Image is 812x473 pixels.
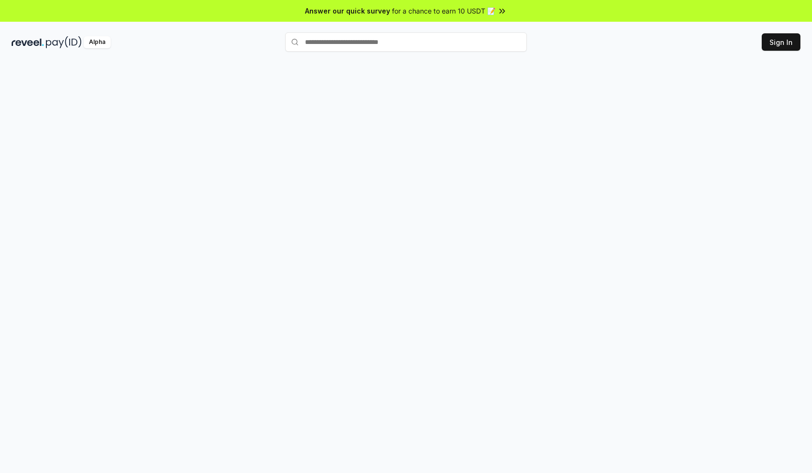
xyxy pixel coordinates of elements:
[12,36,44,48] img: reveel_dark
[84,36,111,48] div: Alpha
[305,6,390,16] span: Answer our quick survey
[392,6,495,16] span: for a chance to earn 10 USDT 📝
[46,36,82,48] img: pay_id
[762,33,800,51] button: Sign In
